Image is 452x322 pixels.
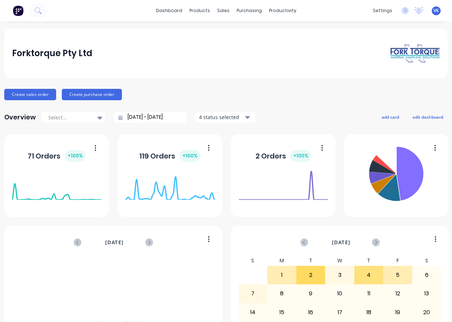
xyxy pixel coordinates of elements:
[325,285,354,302] div: 10
[105,238,124,246] span: [DATE]
[239,304,267,321] div: 14
[4,110,36,124] div: Overview
[377,112,404,122] button: add card
[434,7,439,14] span: VK
[354,256,383,266] div: T
[152,5,186,16] a: dashboard
[65,150,86,162] div: + 100 %
[296,256,325,266] div: T
[369,5,396,16] div: settings
[186,5,214,16] div: products
[383,256,412,266] div: F
[383,285,412,302] div: 12
[297,304,325,321] div: 16
[139,150,200,162] div: 119 Orders
[267,256,296,266] div: M
[297,285,325,302] div: 9
[412,256,441,266] div: S
[390,44,440,63] img: Forktorque Pty Ltd
[4,89,56,100] button: Create sales order
[179,150,200,162] div: + 100 %
[408,112,448,122] button: edit dashboard
[332,238,350,246] span: [DATE]
[268,304,296,321] div: 15
[233,5,265,16] div: purchasing
[268,266,296,284] div: 1
[12,46,92,60] div: Forktorque Pty Ltd
[268,285,296,302] div: 8
[239,285,267,302] div: 7
[325,256,354,266] div: W
[325,304,354,321] div: 17
[290,150,311,162] div: + 100 %
[325,266,354,284] div: 3
[413,304,441,321] div: 20
[355,304,383,321] div: 18
[214,5,233,16] div: sales
[255,150,311,162] div: 2 Orders
[265,5,300,16] div: productivity
[383,266,412,284] div: 5
[355,285,383,302] div: 11
[62,89,122,100] button: Create purchase order
[238,256,268,266] div: S
[199,113,244,121] div: 4 status selected
[355,266,383,284] div: 4
[28,150,86,162] div: 71 Orders
[383,304,412,321] div: 19
[413,285,441,302] div: 13
[413,266,441,284] div: 6
[297,266,325,284] div: 2
[13,5,23,16] img: Factory
[195,112,255,123] button: 4 status selected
